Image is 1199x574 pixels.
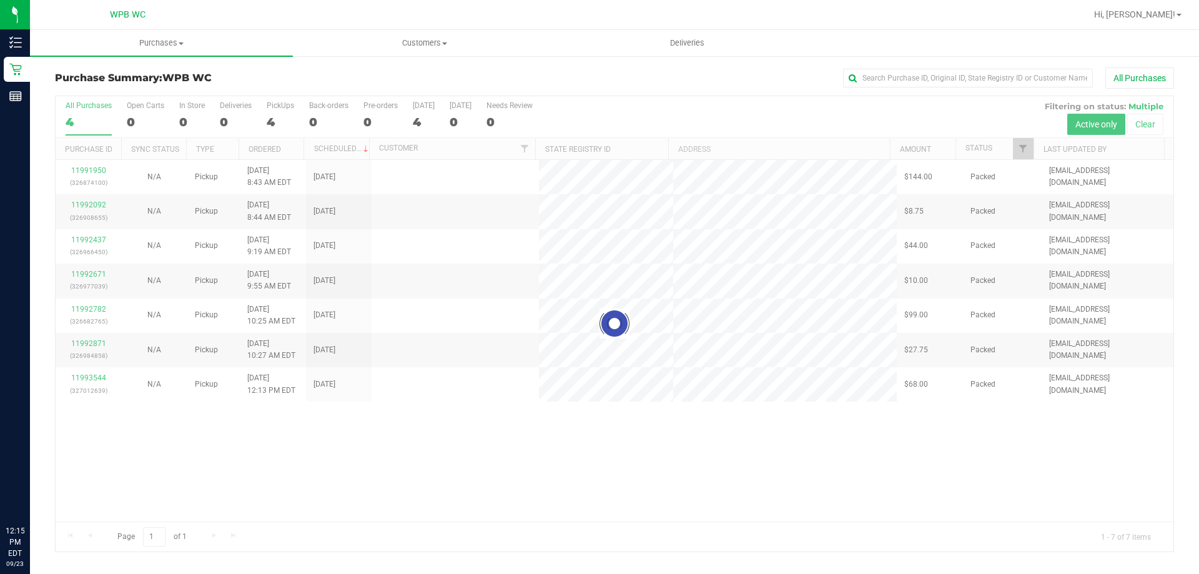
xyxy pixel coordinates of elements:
a: Customers [293,30,556,56]
input: Search Purchase ID, Original ID, State Registry ID or Customer Name... [843,69,1093,87]
a: Deliveries [556,30,819,56]
iframe: Resource center [12,474,50,512]
span: Purchases [30,37,293,49]
span: Deliveries [653,37,721,49]
span: WPB WC [162,72,212,84]
span: Hi, [PERSON_NAME]! [1094,9,1175,19]
h3: Purchase Summary: [55,72,428,84]
button: All Purchases [1105,67,1174,89]
span: WPB WC [110,9,146,20]
a: Purchases [30,30,293,56]
p: 12:15 PM EDT [6,525,24,559]
inline-svg: Retail [9,63,22,76]
inline-svg: Reports [9,90,22,102]
iframe: Resource center unread badge [37,472,52,487]
p: 09/23 [6,559,24,568]
span: Customers [294,37,555,49]
inline-svg: Inventory [9,36,22,49]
